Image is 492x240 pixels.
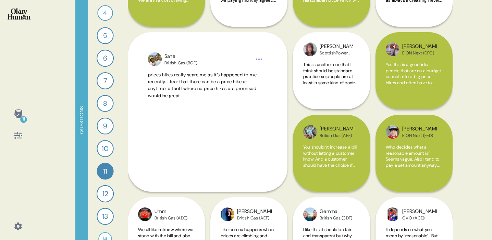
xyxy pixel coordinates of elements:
div: 13 [97,208,114,225]
div: British Gas (AEF) [237,215,272,221]
img: profilepic_24238609865807566.jpg [148,52,162,66]
div: 6 [97,50,114,67]
div: 8 [97,95,113,112]
div: ScottishPower (CDF) [320,50,354,56]
div: [PERSON_NAME] [320,125,354,133]
div: 11 [20,116,27,123]
div: Sana [164,53,197,60]
div: 4 [97,5,113,21]
img: okayhuman.3b1b6348.png [8,8,30,20]
img: profilepic_24657069810553847.jpg [303,207,317,221]
div: British Gas (BGD) [164,60,197,66]
span: This is another one that I think should be standard practice so people are at least in some kind ... [303,62,358,98]
img: profilepic_31279284678382687.jpg [386,42,399,56]
div: 7 [97,72,114,89]
div: [PERSON_NAME] [402,208,437,215]
img: profilepic_24891739163772398.jpg [303,42,317,56]
div: 5 [97,27,113,44]
div: 9 [97,117,113,134]
div: E.ON Next (FED) [402,133,437,138]
div: [PERSON_NAME] [320,43,354,50]
div: OVO (ACD) [402,215,437,221]
img: profilepic_24514310818200650.jpg [221,207,234,221]
div: 12 [97,185,114,202]
div: [PERSON_NAME] [402,43,437,50]
span: Yes this is a good idea people that are on a budget cannot afford big price hikes and often have ... [386,62,441,98]
div: British Gas (CDF) [320,215,352,221]
div: [PERSON_NAME] [237,208,272,215]
span: Who decides what a reasonable amount is? Seems vague. Also I tend to pay a set amount anyway so n... [386,144,440,180]
div: [PERSON_NAME] [402,125,437,133]
img: profilepic_24224448190545749.jpg [303,125,317,139]
div: British Gas (AEF) [320,133,354,138]
div: Gemma [320,208,352,215]
img: profilepic_24428642350129696.jpg [386,207,399,221]
span: You shouldn't increase a bill without letting a customer know. And a customer should have the cho... [303,144,357,174]
div: 10 [97,140,113,157]
div: 11 [97,163,113,179]
img: profilepic_24306208415667630.jpg [386,125,399,139]
span: prices hikes really scare me as it’s happened to me recently. i fear that there can be a price hi... [148,72,257,99]
div: E.ON Next (DFC) [402,50,437,56]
